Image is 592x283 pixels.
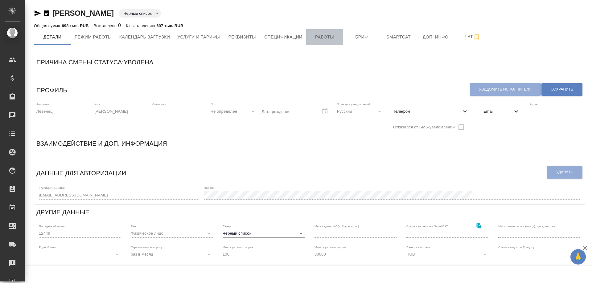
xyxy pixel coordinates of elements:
[177,33,220,41] span: Услуги и тарифы
[152,103,166,106] label: Отчество:
[347,33,376,41] span: Бриф
[36,103,50,106] label: Фамилия:
[131,229,213,238] div: Физическое лицо
[119,33,170,41] span: Календарь загрузки
[75,33,112,41] span: Режим работы
[388,105,474,118] div: Телефон
[62,23,88,28] p: 698 тыс. RUB
[337,107,383,116] div: Русский
[223,246,254,249] label: Мин. сум. вып. за раз:
[126,23,156,28] p: К выставлению
[406,246,431,249] label: Валюта выплаты:
[211,107,257,116] div: Не определен
[406,250,488,259] div: RUB
[131,224,137,228] label: Тип:
[94,22,121,29] div: 0
[39,186,65,189] label: [PERSON_NAME]:
[530,103,539,106] label: Адрес:
[131,246,163,249] label: Ограничение по сроку:
[472,220,485,232] button: Скопировать ссылку
[393,108,461,115] span: Телефон
[36,207,89,217] h6: Другие данные
[264,33,302,41] span: Спецификации
[384,33,413,41] span: Smartcat
[498,246,535,249] label: Схема скидок по Традосу:
[122,11,154,16] button: Черный список
[36,57,153,67] h6: Причина смены статуса: уволена
[39,246,58,249] label: Родной язык:
[498,224,556,228] label: Место жительства (город), гражданство:
[573,250,583,263] span: 🙏
[483,108,512,115] span: Email
[310,33,339,41] span: Работы
[36,85,67,95] h6: Профиль
[52,9,114,17] a: [PERSON_NAME]
[223,229,305,238] div: Черный список
[473,33,480,41] svg: Подписаться
[36,139,167,148] h6: Взаимодействие и доп. информация
[34,10,41,17] button: Скопировать ссылку для ЯМессенджера
[204,186,215,189] label: Пароль:
[38,33,67,41] span: Детали
[406,224,449,228] label: Ссылка на аккаунт SmartCAT:
[458,33,487,41] span: Чат
[337,103,371,106] label: Язык для уведомлений:
[551,87,573,92] span: Сохранить
[43,10,50,17] button: Скопировать ссылку
[421,33,450,41] span: Доп. инфо
[570,249,586,265] button: 🙏
[227,33,257,41] span: Реквизиты
[314,224,360,228] label: Мессенджер (ICQ, Skype и т.п.):
[36,168,126,178] h6: Данные для авторизации
[479,105,525,118] div: Email
[34,23,62,28] p: Общая сумма
[314,246,347,249] label: Макс. сум. вып. за раз:
[39,224,67,228] label: Порядковый номер:
[156,23,183,28] p: 697 тыс. RUB
[119,9,161,18] div: Черный список
[94,103,101,106] label: Имя:
[131,250,213,259] div: раз в месяц
[393,124,455,130] span: Отказался от SMS-уведомлений
[211,103,217,106] label: Пол:
[541,83,582,96] button: Сохранить
[94,23,118,28] p: Выставлено
[223,224,233,228] label: Статус:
